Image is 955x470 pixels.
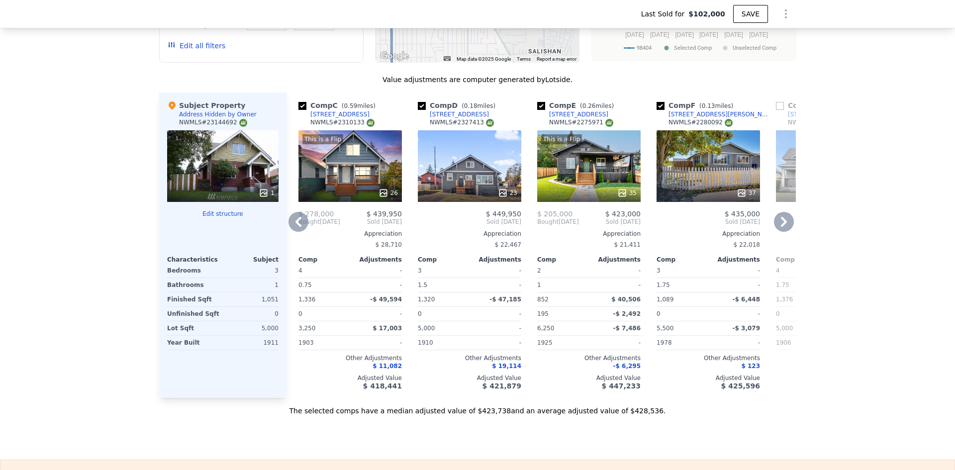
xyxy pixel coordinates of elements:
[167,264,221,278] div: Bedrooms
[657,310,661,317] span: 0
[650,31,669,38] text: [DATE]
[710,264,760,278] div: -
[657,336,706,350] div: 1978
[591,264,641,278] div: -
[159,75,796,85] div: Value adjustments are computer generated by Lotside .
[674,45,712,51] text: Selected Comp
[657,110,772,118] a: [STREET_ADDRESS][PERSON_NAME]
[298,100,380,110] div: Comp C
[470,256,521,264] div: Adjustments
[549,110,608,118] div: [STREET_ADDRESS]
[537,336,587,350] div: 1925
[298,296,315,303] span: 1,336
[338,102,380,109] span: ( miles)
[776,278,826,292] div: 1.75
[492,363,521,370] span: $ 19,114
[541,134,582,144] div: This is a Flip
[641,9,689,19] span: Last Sold for
[688,9,725,19] span: $102,000
[298,267,302,274] span: 4
[298,278,348,292] div: 0.75
[613,310,641,317] span: -$ 2,492
[225,278,279,292] div: 1
[576,102,618,109] span: ( miles)
[537,230,641,238] div: Appreciation
[579,218,641,226] span: Sold [DATE]
[167,321,221,335] div: Lot Sqft
[657,374,760,382] div: Adjusted Value
[352,278,402,292] div: -
[167,256,223,264] div: Characteristics
[657,267,661,274] span: 3
[734,241,760,248] span: $ 22,018
[298,230,402,238] div: Appreciation
[657,218,760,226] span: Sold [DATE]
[637,45,652,51] text: 98404
[363,382,402,390] span: $ 418,441
[591,336,641,350] div: -
[613,325,641,332] span: -$ 7,486
[708,256,760,264] div: Adjustments
[378,50,411,63] a: Open this area in Google Maps (opens a new window)
[657,256,708,264] div: Comp
[367,119,375,127] img: NWMLS Logo
[776,336,826,350] div: 1906
[298,218,320,226] span: Bought
[482,382,521,390] span: $ 421,879
[537,267,541,274] span: 2
[472,321,521,335] div: -
[298,310,302,317] span: 0
[298,325,315,332] span: 3,250
[167,292,221,306] div: Finished Sqft
[367,210,402,218] span: $ 439,950
[617,188,637,198] div: 35
[668,110,772,118] div: [STREET_ADDRESS][PERSON_NAME]
[582,102,596,109] span: 0.26
[537,256,589,264] div: Comp
[418,110,489,118] a: [STREET_ADDRESS]
[344,102,357,109] span: 0.59
[741,363,760,370] span: $ 123
[340,218,402,226] span: Sold [DATE]
[418,218,521,226] span: Sold [DATE]
[788,118,852,127] div: NWMLS # 2347509
[537,278,587,292] div: 1
[724,31,743,38] text: [DATE]
[498,188,517,198] div: 23
[657,278,706,292] div: 1.75
[418,278,468,292] div: 1.5
[472,278,521,292] div: -
[776,354,879,362] div: Other Adjustments
[486,210,521,218] span: $ 449,950
[167,307,221,321] div: Unfinished Sqft
[495,241,521,248] span: $ 22,467
[418,374,521,382] div: Adjusted Value
[225,292,279,306] div: 1,051
[788,110,891,118] div: [STREET_ADDRESS][PERSON_NAME]
[179,118,247,127] div: NWMLS # 23144692
[605,119,613,127] img: NWMLS Logo
[418,336,468,350] div: 1910
[168,41,225,51] button: Edit all filters
[378,50,411,63] img: Google
[737,188,756,198] div: 37
[537,354,641,362] div: Other Adjustments
[699,31,718,38] text: [DATE]
[302,134,343,144] div: This is a Flip
[472,264,521,278] div: -
[167,278,221,292] div: Bathrooms
[733,296,760,303] span: -$ 6,448
[418,230,521,238] div: Appreciation
[430,118,494,127] div: NWMLS # 2327413
[464,102,477,109] span: 0.18
[602,382,641,390] span: $ 447,233
[657,230,760,238] div: Appreciation
[537,296,549,303] span: 852
[225,321,279,335] div: 5,000
[223,256,279,264] div: Subject
[605,210,641,218] span: $ 423,000
[298,354,402,362] div: Other Adjustments
[733,5,768,23] button: SAVE
[418,310,422,317] span: 0
[725,119,733,127] img: NWMLS Logo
